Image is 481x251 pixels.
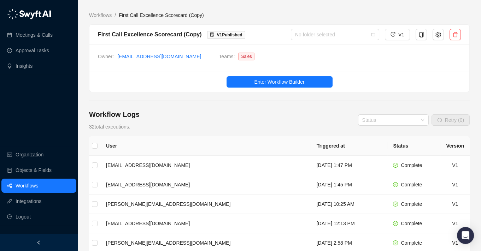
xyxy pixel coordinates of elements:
a: [EMAIL_ADDRESS][DOMAIN_NAME] [117,53,201,60]
td: [DATE] 12:13 PM [311,214,388,233]
span: Owner [98,53,117,60]
div: First Call Excellence Scorecard (Copy) [98,30,201,39]
span: left [36,240,41,245]
span: check-circle [393,202,398,207]
a: Organization [16,148,43,162]
a: Approval Tasks [16,43,49,58]
span: setting [435,32,441,37]
span: Sales [238,53,254,60]
span: copy [418,32,424,37]
span: folder [371,32,375,37]
td: [DATE] 1:47 PM [311,156,388,175]
h4: Workflow Logs [89,109,140,119]
button: V1 [385,29,410,40]
span: check-circle [393,221,398,226]
th: Version [440,136,470,156]
span: Complete [401,162,422,168]
a: Workflows [16,179,38,193]
span: Complete [401,240,422,246]
td: V1 [440,175,470,195]
span: check-circle [393,240,398,245]
span: logout [7,214,12,219]
span: Teams [219,53,238,63]
a: Enter Workflow Builder [89,76,469,88]
div: Open Intercom Messenger [457,227,474,244]
span: delete [452,32,458,37]
td: [EMAIL_ADDRESS][DOMAIN_NAME] [100,175,311,195]
span: V1 [398,31,404,38]
span: history [391,32,395,37]
span: file-done [210,32,214,37]
span: Enter Workflow Builder [254,78,304,86]
span: check-circle [393,163,398,168]
img: logo-05li4sbe.png [7,9,51,19]
span: Complete [401,221,422,226]
td: V1 [440,214,470,233]
li: / [115,11,116,19]
a: Workflows [88,11,113,19]
td: [DATE] 1:45 PM [311,175,388,195]
button: Enter Workflow Builder [227,76,333,88]
span: V 1 Published [217,32,242,37]
a: Meetings & Calls [16,28,53,42]
button: Retry (0) [432,114,470,126]
a: Objects & Fields [16,163,52,177]
span: check-circle [393,182,398,187]
a: Insights [16,59,33,73]
td: [EMAIL_ADDRESS][DOMAIN_NAME] [100,214,311,233]
span: First Call Excellence Scorecard (Copy) [119,12,204,18]
a: Integrations [16,194,41,208]
span: 32 total executions. [89,124,130,130]
td: V1 [440,156,470,175]
span: Complete [401,201,422,207]
th: User [100,136,311,156]
td: [DATE] 10:25 AM [311,195,388,214]
td: V1 [440,195,470,214]
th: Status [387,136,440,156]
span: Logout [16,210,31,224]
td: [PERSON_NAME][EMAIL_ADDRESS][DOMAIN_NAME] [100,195,311,214]
span: Complete [401,182,422,187]
td: [EMAIL_ADDRESS][DOMAIN_NAME] [100,156,311,175]
th: Triggered at [311,136,388,156]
